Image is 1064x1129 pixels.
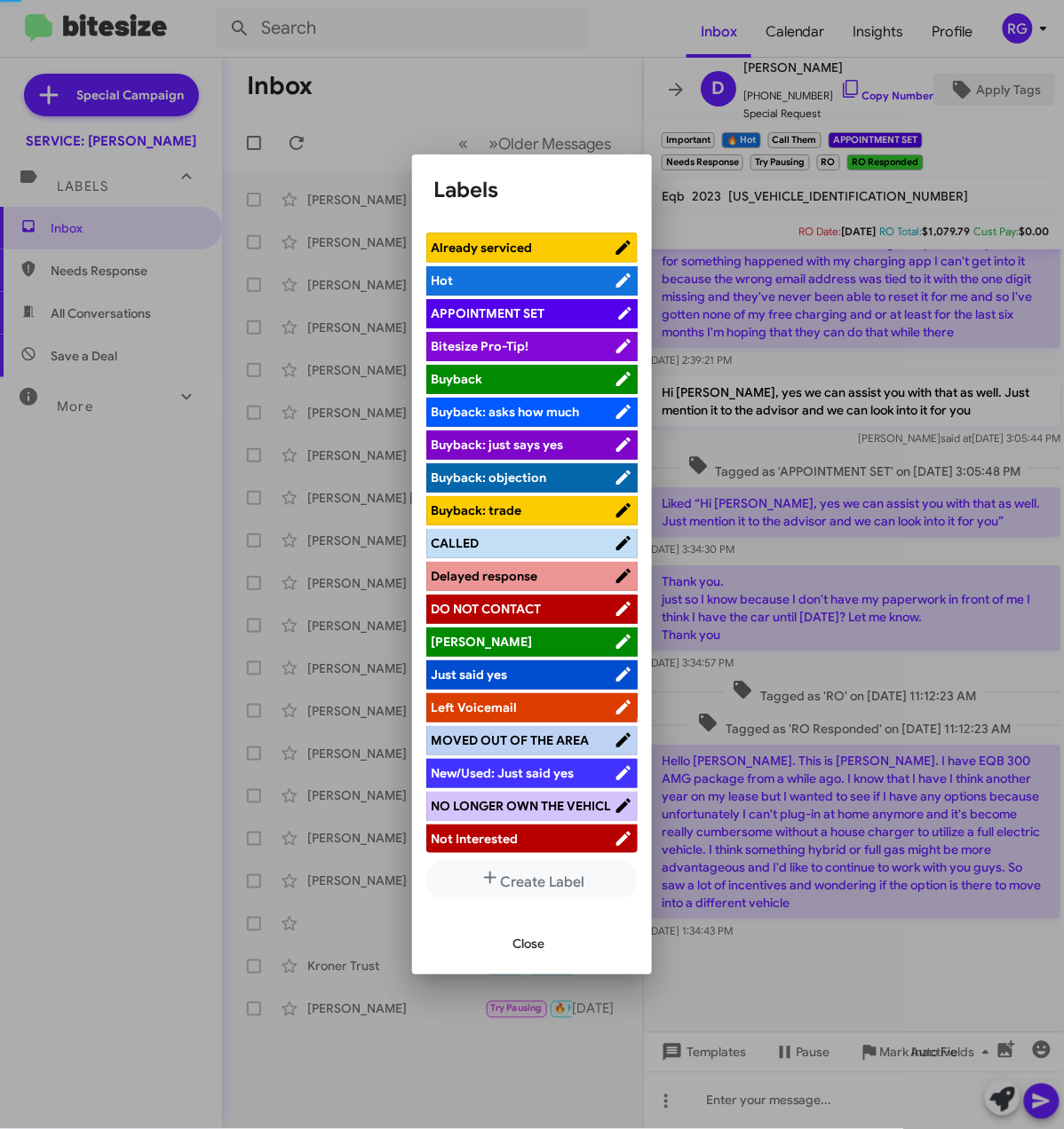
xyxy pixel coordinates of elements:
[433,176,631,204] h1: Labels
[512,928,544,960] span: Close
[431,634,532,650] span: [PERSON_NAME]
[426,860,638,900] button: Create Label
[431,535,479,551] span: CALLED
[431,404,579,420] span: Buyback: asks how much
[431,699,517,715] span: Left Voicemail
[431,765,574,781] span: New/Used: Just said yes
[431,831,518,847] span: Not Interested
[431,601,541,617] span: DO NOT CONTACT
[431,437,563,453] span: Buyback: just says yes
[431,798,611,814] span: NO LONGER OWN THE VEHICL
[431,371,482,387] span: Buyback
[431,338,528,354] span: Bitesize Pro-Tip!
[498,928,559,960] button: Close
[431,470,546,486] span: Buyback: objection
[431,240,532,256] span: Already serviced
[431,568,537,584] span: Delayed response
[431,732,589,748] span: MOVED OUT OF THE AREA
[431,272,453,288] span: Hot
[431,667,507,683] span: Just said yes
[431,502,521,518] span: Buyback: trade
[431,305,544,321] span: APPOINTMENT SET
